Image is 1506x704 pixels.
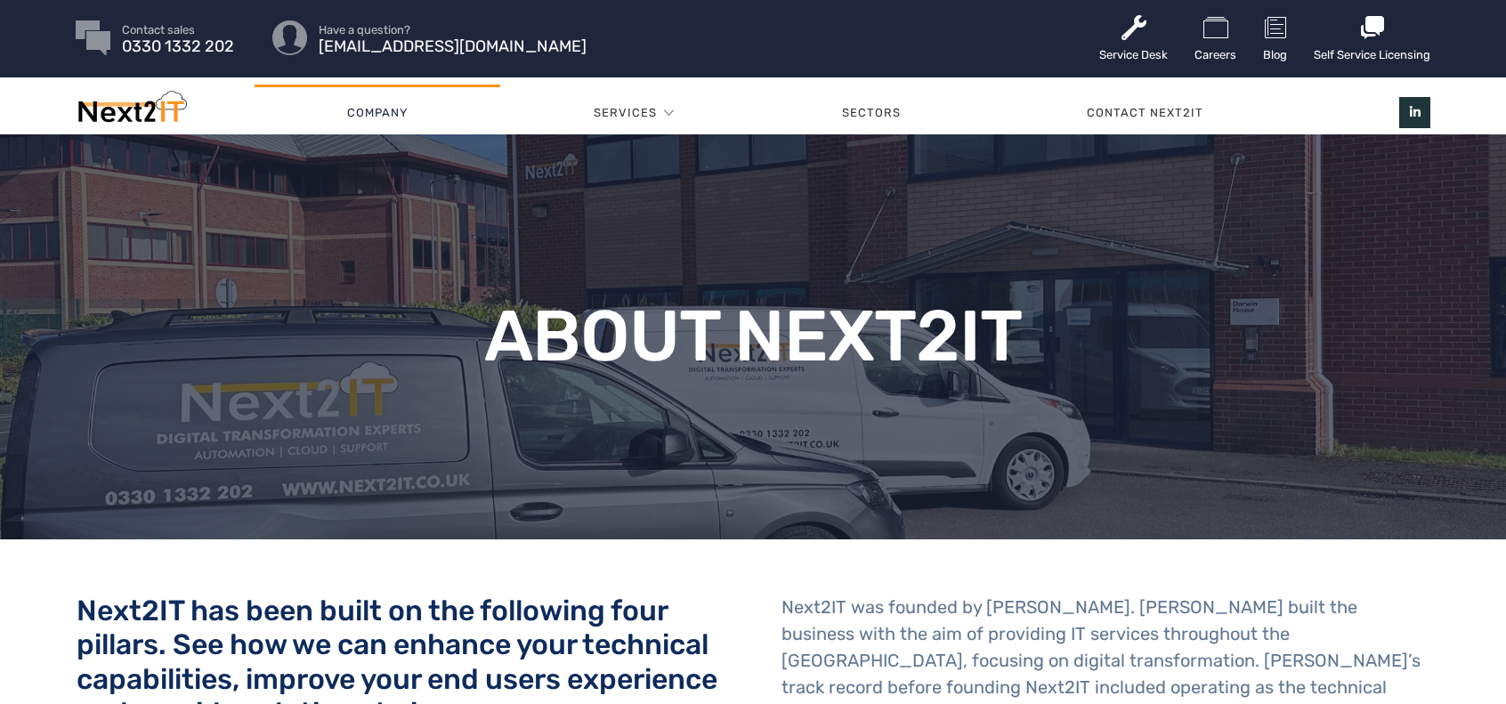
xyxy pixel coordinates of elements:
span: [EMAIL_ADDRESS][DOMAIN_NAME] [319,41,587,53]
span: 0330 1332 202 [122,41,234,53]
a: Contact Next2IT [994,86,1297,140]
a: Have a question? [EMAIL_ADDRESS][DOMAIN_NAME] [319,24,587,53]
span: Have a question? [319,24,587,36]
a: Sectors [749,86,994,140]
span: Contact sales [122,24,234,36]
a: Services [594,86,657,140]
img: Next2IT [76,91,187,131]
h1: About Next2IT [414,301,1091,372]
a: Contact sales 0330 1332 202 [122,24,234,53]
a: Company [255,86,501,140]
